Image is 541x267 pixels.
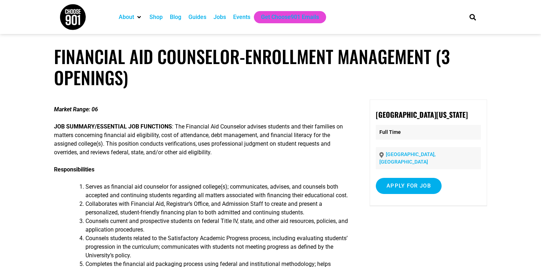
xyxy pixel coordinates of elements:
[149,13,163,21] a: Shop
[261,13,319,21] a: Get Choose901 Emails
[54,166,94,173] strong: Responsibilities
[54,122,348,157] p: : The Financial Aid Counselor advises students and their families on matters concerning financial...
[376,125,481,140] p: Full Time
[54,123,172,130] strong: JOB SUMMARY/ESSENTIAL JOB FUNCTIONS
[213,13,226,21] a: Jobs
[85,234,348,260] li: Counsels students related to the Satisfactory Academic Progress process, including evaluating stu...
[379,151,436,165] a: [GEOGRAPHIC_DATA], [GEOGRAPHIC_DATA]
[188,13,206,21] a: Guides
[85,217,348,234] li: Counsels current and prospective students on federal Title IV, state, and other aid resources, po...
[170,13,181,21] a: Blog
[54,46,487,88] h1: Financial Aid Counselor-Enrollment Management (3 Openings)
[376,109,468,120] strong: [GEOGRAPHIC_DATA][US_STATE]
[233,13,250,21] a: Events
[467,11,478,23] div: Search
[85,183,348,200] li: Serves as financial aid counselor for assigned college(s); communicates, advises, and counsels bo...
[119,13,134,21] a: About
[54,106,98,113] strong: Market Range: 06
[376,178,442,194] input: Apply for job
[115,11,146,23] div: About
[85,200,348,217] li: Collaborates with Financial Aid, Registrar’s Office, and Admission Staff to create and present a ...
[115,11,457,23] nav: Main nav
